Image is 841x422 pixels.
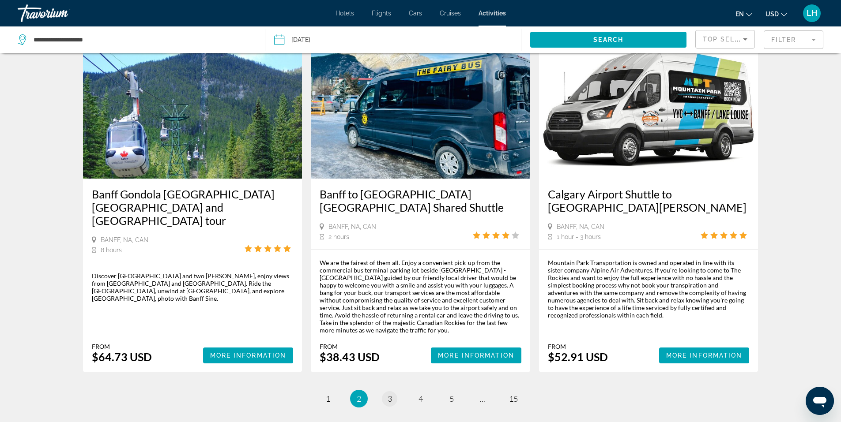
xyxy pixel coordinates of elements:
[101,236,148,243] span: Banff, NA, CAN
[320,259,521,334] div: We are the fairest of them all. Enjoy a convenient pick-up from the commercial bus terminal parki...
[83,37,302,179] img: 17.jpg
[539,37,758,179] img: c4.jpg
[449,394,454,403] span: 5
[92,187,294,227] a: Banff Gondola [GEOGRAPHIC_DATA] [GEOGRAPHIC_DATA] and [GEOGRAPHIC_DATA] tour
[666,352,743,359] span: More Information
[274,26,521,53] button: Date: Feb 2, 2026
[83,390,758,407] nav: Pagination
[659,347,750,363] button: More Information
[548,343,608,350] div: From
[92,343,152,350] div: From
[703,34,747,45] mat-select: Sort by
[548,187,750,214] a: Calgary Airport Shuttle to [GEOGRAPHIC_DATA][PERSON_NAME]
[210,352,287,359] span: More Information
[357,394,361,403] span: 2
[18,2,106,25] a: Travorium
[326,394,330,403] span: 1
[806,387,834,415] iframe: Button to launch messaging window
[328,223,376,230] span: Banff, NA, CAN
[419,394,423,403] span: 4
[92,272,294,302] div: Discover [GEOGRAPHIC_DATA] and two [PERSON_NAME], enjoy views from [GEOGRAPHIC_DATA] and [GEOGRAP...
[336,10,354,17] a: Hotels
[735,7,752,20] button: Change language
[530,32,686,48] button: Search
[203,347,294,363] button: More Information
[409,10,422,17] a: Cars
[764,30,823,49] button: Filter
[92,350,152,363] div: $64.73 USD
[557,223,604,230] span: Banff, NA, CAN
[372,10,391,17] a: Flights
[440,10,461,17] a: Cruises
[320,343,380,350] div: From
[101,246,122,254] span: 8 hours
[479,10,506,17] a: Activities
[480,394,485,403] span: ...
[766,11,779,18] span: USD
[388,394,392,403] span: 3
[548,350,608,363] div: $52.91 USD
[703,36,753,43] span: Top Sellers
[800,4,823,22] button: User Menu
[431,347,521,363] button: More Information
[807,9,817,18] span: LH
[766,7,787,20] button: Change currency
[311,37,530,179] img: db.jpg
[593,36,623,43] span: Search
[328,233,349,240] span: 2 hours
[557,233,601,240] span: 1 hour - 3 hours
[509,394,518,403] span: 15
[548,259,750,319] div: Mountain Park Transportation is owned and operated in line with its sister company Alpine Air Adv...
[735,11,744,18] span: en
[320,187,521,214] a: Banff to [GEOGRAPHIC_DATA] [GEOGRAPHIC_DATA] Shared Shuttle
[320,350,380,363] div: $38.43 USD
[438,352,514,359] span: More Information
